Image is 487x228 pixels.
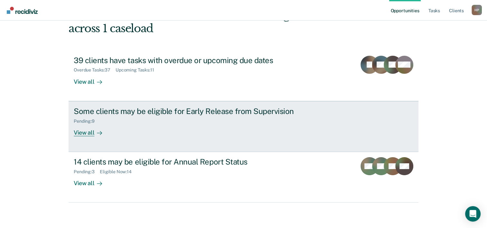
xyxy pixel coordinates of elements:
[74,175,110,187] div: View all
[100,169,137,175] div: Eligible Now : 14
[69,51,418,101] a: 39 clients have tasks with overdue or upcoming due datesOverdue Tasks:37Upcoming Tasks:11View all
[74,169,100,175] div: Pending : 3
[472,5,482,15] button: Profile dropdown button
[465,206,481,222] div: Open Intercom Messenger
[74,107,300,116] div: Some clients may be eligible for Early Release from Supervision
[74,73,110,85] div: View all
[69,9,348,35] div: Hi, Hunter. We’ve found some outstanding items across 1 caseload
[472,5,482,15] div: H P
[74,67,116,73] div: Overdue Tasks : 37
[116,67,159,73] div: Upcoming Tasks : 11
[69,101,418,152] a: Some clients may be eligible for Early Release from SupervisionPending:9View all
[74,119,100,124] div: Pending : 9
[7,7,38,14] img: Recidiviz
[69,152,418,203] a: 14 clients may be eligible for Annual Report StatusPending:3Eligible Now:14View all
[74,157,300,166] div: 14 clients may be eligible for Annual Report Status
[74,56,300,65] div: 39 clients have tasks with overdue or upcoming due dates
[74,124,110,136] div: View all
